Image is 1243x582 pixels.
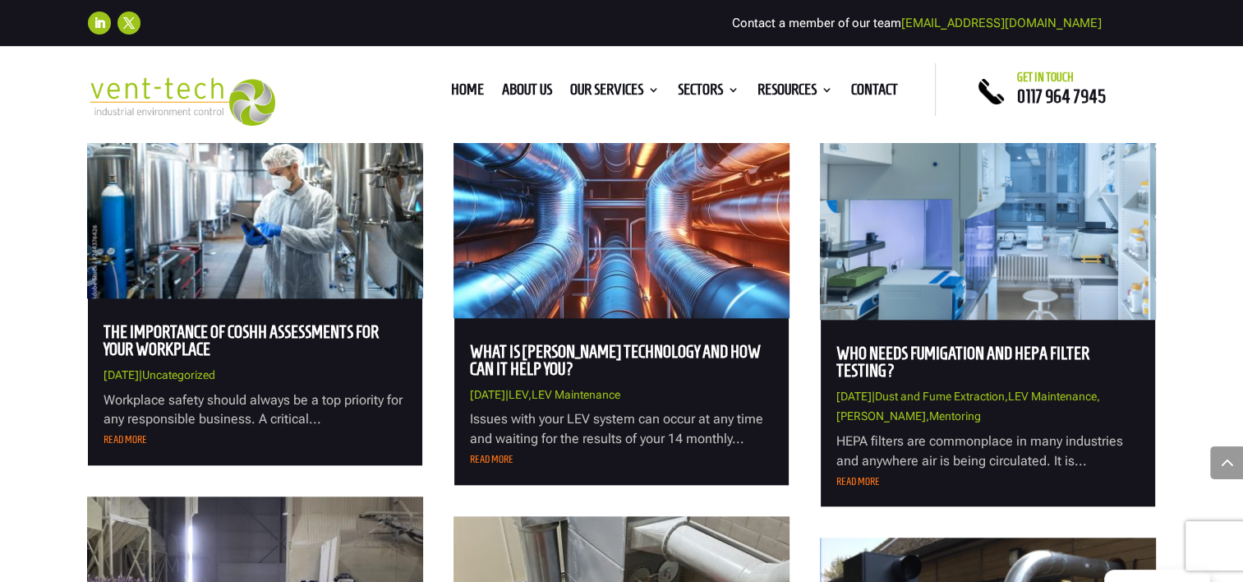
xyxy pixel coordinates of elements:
[836,390,872,403] span: [DATE]
[820,110,1156,321] img: Who Needs Fumigation and HEPA Filter Testing?
[451,84,484,102] a: Home
[757,84,833,102] a: Resources
[142,368,215,381] a: Uncategorized
[88,77,276,126] img: 2023-09-27T08_35_16.549ZVENT-TECH---Clear-background
[104,433,147,446] a: read more
[875,390,1005,403] a: Dust and Fume Extraction
[502,84,552,102] a: About us
[117,12,140,35] a: Follow on X
[1008,390,1097,403] a: LEV Maintenance
[88,12,111,35] a: Follow on LinkedIn
[836,432,1139,471] p: HEPA filters are commonplace in many industries and anywhere air is being circulated. It is...
[470,453,513,465] a: read more
[678,84,739,102] a: Sectors
[104,366,407,386] p: |
[104,368,139,381] span: [DATE]
[929,409,981,423] a: Mentoring
[1017,71,1074,84] span: Get in touch
[570,84,660,102] a: Our Services
[901,16,1102,30] a: [EMAIL_ADDRESS][DOMAIN_NAME]
[509,388,528,401] a: LEV
[104,322,379,358] a: The Importance of COSHH Assessments for Your Workplace
[470,342,761,378] a: What is [PERSON_NAME] Technology and How Can it Help You?
[532,388,620,401] a: LEV Maintenance
[470,388,505,401] span: [DATE]
[87,88,423,298] img: The Importance of COSHH Assessments for Your Workplace
[104,390,407,430] p: Workplace safety should always be a top priority for any responsible business. A critical...
[851,84,898,102] a: Contact
[1017,86,1106,106] a: 0117 964 7945
[453,108,790,318] img: What is LEV Sensor Technology and How Can it Help You?
[836,475,880,487] a: read more
[732,16,1102,30] span: Contact a member of our team
[470,386,773,405] p: | ,
[836,409,926,423] a: [PERSON_NAME]
[836,344,1089,380] a: Who Needs Fumigation and HEPA Filter Testing?
[836,387,1139,427] p: | , , ,
[470,409,773,449] p: Issues with your LEV system can occur at any time and waiting for the results of your 14 monthly...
